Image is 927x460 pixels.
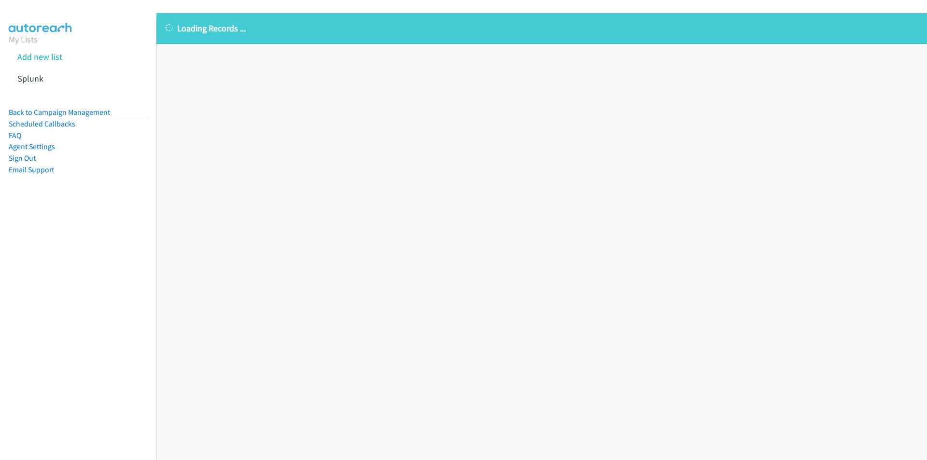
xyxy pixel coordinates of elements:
[9,131,21,140] a: FAQ
[9,119,75,128] a: Scheduled Callbacks
[9,108,110,117] a: Back to Campaign Management
[9,153,36,163] a: Sign Out
[9,142,55,151] a: Agent Settings
[9,34,38,45] a: My Lists
[165,22,918,35] p: Loading Records ...
[17,73,43,84] a: Splunk
[9,165,54,174] a: Email Support
[17,51,62,62] a: Add new list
